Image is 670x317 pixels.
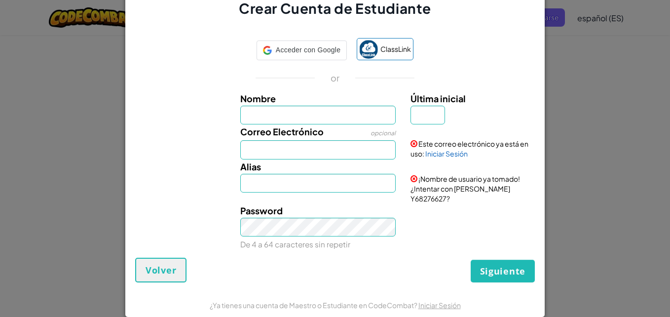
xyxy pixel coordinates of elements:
[146,264,176,276] span: Volver
[135,258,186,282] button: Volver
[380,42,411,56] span: ClassLink
[418,301,461,310] a: Iniciar Sesión
[425,149,468,158] a: Iniciar Sesión
[257,40,347,60] div: Acceder con Google
[331,72,340,84] p: or
[359,40,378,59] img: classlink-logo-small.png
[410,174,520,203] span: ¡Nombre de usuario ya tomado! ¿Intentar con [PERSON_NAME] Y68276627?
[371,129,396,137] span: opcional
[240,161,261,172] span: Alias
[240,93,276,104] span: Nombre
[240,205,283,216] span: Password
[240,239,350,249] small: De 4 a 64 caracteres sin repetir
[240,126,324,137] span: Correo Electrónico
[210,301,418,310] span: ¿Ya tienes una cuenta de Maestro o Estudiante en CodeCombat?
[410,139,528,158] span: Este correo electrónico ya está en uso:
[480,265,525,277] span: Siguiente
[410,93,466,104] span: Última inicial
[471,260,535,282] button: Siguiente
[276,43,340,57] span: Acceder con Google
